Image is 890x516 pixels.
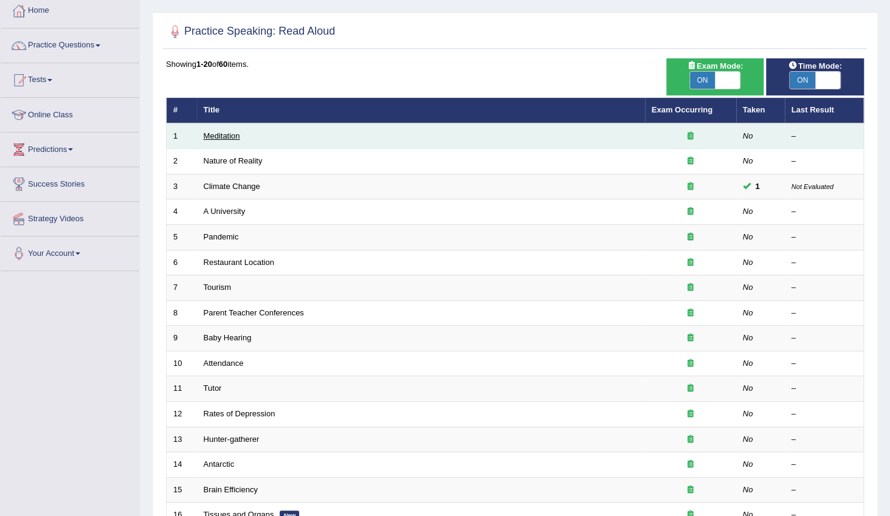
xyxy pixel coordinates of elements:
div: – [792,383,857,394]
em: No [743,131,753,140]
em: No [743,384,753,393]
td: 11 [167,376,197,402]
a: Online Class [1,98,139,128]
em: No [743,359,753,368]
div: Exam occurring question [652,308,730,319]
div: – [792,408,857,420]
em: No [743,459,753,469]
span: ON [790,72,815,89]
div: Exam occurring question [652,181,730,193]
a: Success Stories [1,167,139,198]
div: Exam occurring question [652,408,730,420]
a: Pandemic [204,232,239,241]
a: Tutor [204,384,222,393]
em: No [743,156,753,165]
div: Exam occurring question [652,459,730,470]
div: – [792,156,857,167]
td: 2 [167,149,197,174]
td: 7 [167,275,197,301]
em: No [743,283,753,292]
td: 13 [167,427,197,452]
em: No [743,485,753,494]
div: – [792,332,857,344]
div: – [792,232,857,243]
div: Exam occurring question [652,282,730,294]
a: Restaurant Location [204,258,274,267]
a: Climate Change [204,182,260,191]
a: Exam Occurring [652,105,712,114]
div: – [792,434,857,445]
th: Taken [736,98,785,123]
b: 1-20 [196,60,212,69]
div: – [792,282,857,294]
div: Showing of items. [166,58,864,70]
div: Exam occurring question [652,332,730,344]
a: Brain Efficiency [204,485,258,494]
div: Exam occurring question [652,156,730,167]
a: Nature of Reality [204,156,263,165]
a: Baby Hearing [204,333,252,342]
div: Exam occurring question [652,434,730,445]
div: Exam occurring question [652,383,730,394]
div: Exam occurring question [652,131,730,142]
em: No [743,308,753,317]
div: Exam occurring question [652,232,730,243]
a: Meditation [204,131,240,140]
th: Last Result [785,98,864,123]
a: Hunter-gatherer [204,435,260,444]
div: – [792,206,857,218]
td: 14 [167,452,197,478]
div: – [792,131,857,142]
a: Practice Questions [1,29,139,59]
em: No [743,409,753,418]
td: 10 [167,351,197,376]
td: 9 [167,326,197,351]
td: 6 [167,250,197,275]
em: No [743,435,753,444]
div: – [792,459,857,470]
h2: Practice Speaking: Read Aloud [166,22,335,41]
em: No [743,207,753,216]
div: – [792,484,857,496]
a: Your Account [1,236,139,267]
em: No [743,258,753,267]
a: Attendance [204,359,244,368]
div: Exam occurring question [652,358,730,370]
td: 12 [167,401,197,427]
a: Antarctic [204,459,235,469]
div: – [792,308,857,319]
a: Rates of Depression [204,409,275,418]
td: 4 [167,199,197,225]
small: Not Evaluated [792,183,833,190]
span: Exam Mode: [682,60,748,72]
th: Title [197,98,645,123]
a: Predictions [1,132,139,163]
span: Time Mode: [784,60,847,72]
div: – [792,358,857,370]
a: Parent Teacher Conferences [204,308,304,317]
td: 3 [167,174,197,199]
b: 60 [219,60,227,69]
span: ON [690,72,716,89]
div: Exam occurring question [652,257,730,269]
span: You can still take this question [751,180,765,193]
th: # [167,98,197,123]
a: Tourism [204,283,232,292]
td: 8 [167,300,197,326]
a: Strategy Videos [1,202,139,232]
em: No [743,232,753,241]
div: Exam occurring question [652,484,730,496]
td: 15 [167,477,197,503]
div: Exam occurring question [652,206,730,218]
em: No [743,333,753,342]
div: Show exams occurring in exams [666,58,764,95]
div: – [792,257,857,269]
td: 1 [167,123,197,149]
a: Tests [1,63,139,94]
a: A University [204,207,246,216]
td: 5 [167,225,197,250]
